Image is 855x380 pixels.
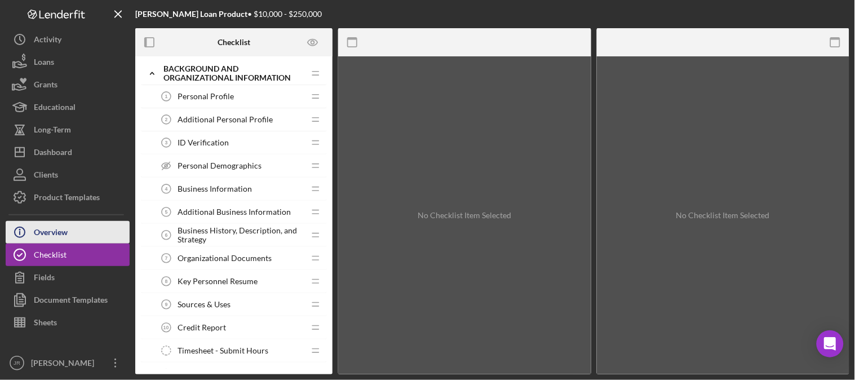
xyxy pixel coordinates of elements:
span: Sources & Uses [178,300,231,309]
span: Additional Personal Profile [178,115,273,124]
tspan: 5 [165,209,168,215]
b: [PERSON_NAME] Loan Product [135,9,247,19]
div: Dashboard [34,141,72,166]
button: Fields [6,266,130,289]
div: • $10,000 - $250,000 [135,10,322,19]
tspan: 1 [165,94,168,99]
div: Long-Term [34,118,71,144]
tspan: 8 [165,279,168,284]
tspan: 3 [165,140,168,145]
div: Educational [34,96,76,121]
span: Personal Profile [178,92,234,101]
span: Business Information [178,184,252,193]
div: [PERSON_NAME] [28,352,101,377]
tspan: 10 [163,325,169,330]
span: Business History, Description, and Strategy [178,226,304,244]
span: ID Verification [178,138,229,147]
span: Timesheet - Submit Hours [178,346,268,355]
span: Personal Demographics [178,161,262,170]
b: Checklist [218,38,250,47]
div: Product Templates [34,186,100,211]
button: Educational [6,96,130,118]
span: Organizational Documents [178,254,272,263]
tspan: 9 [165,302,168,307]
div: Sheets [34,311,57,337]
button: Dashboard [6,141,130,164]
button: Preview as [300,30,326,55]
button: Document Templates [6,289,130,311]
button: Loans [6,51,130,73]
tspan: 4 [165,186,168,192]
button: Activity [6,28,130,51]
text: JR [14,360,20,366]
span: Additional Business Information [178,207,291,216]
div: Fields [34,266,55,291]
div: Overview [34,221,68,246]
span: Credit Report [178,323,226,332]
div: Clients [34,164,58,189]
div: Loans [34,51,54,76]
button: Grants [6,73,130,96]
button: Product Templates [6,186,130,209]
div: Checklist [34,244,67,269]
div: Activity [34,28,61,54]
div: No Checklist Item Selected [418,211,511,220]
span: Key Personnel Resume [178,277,258,286]
button: Sheets [6,311,130,334]
button: Checklist [6,244,130,266]
button: Long-Term [6,118,130,141]
div: No Checklist Item Selected [676,211,770,220]
div: Background and Organizational Information [163,64,304,82]
div: Grants [34,73,57,99]
tspan: 2 [165,117,168,122]
div: Open Intercom Messenger [817,330,844,357]
div: Document Templates [34,289,108,314]
button: Overview [6,221,130,244]
tspan: 7 [165,255,168,261]
tspan: 6 [165,232,168,238]
button: Clients [6,164,130,186]
button: JR[PERSON_NAME] [6,352,130,374]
